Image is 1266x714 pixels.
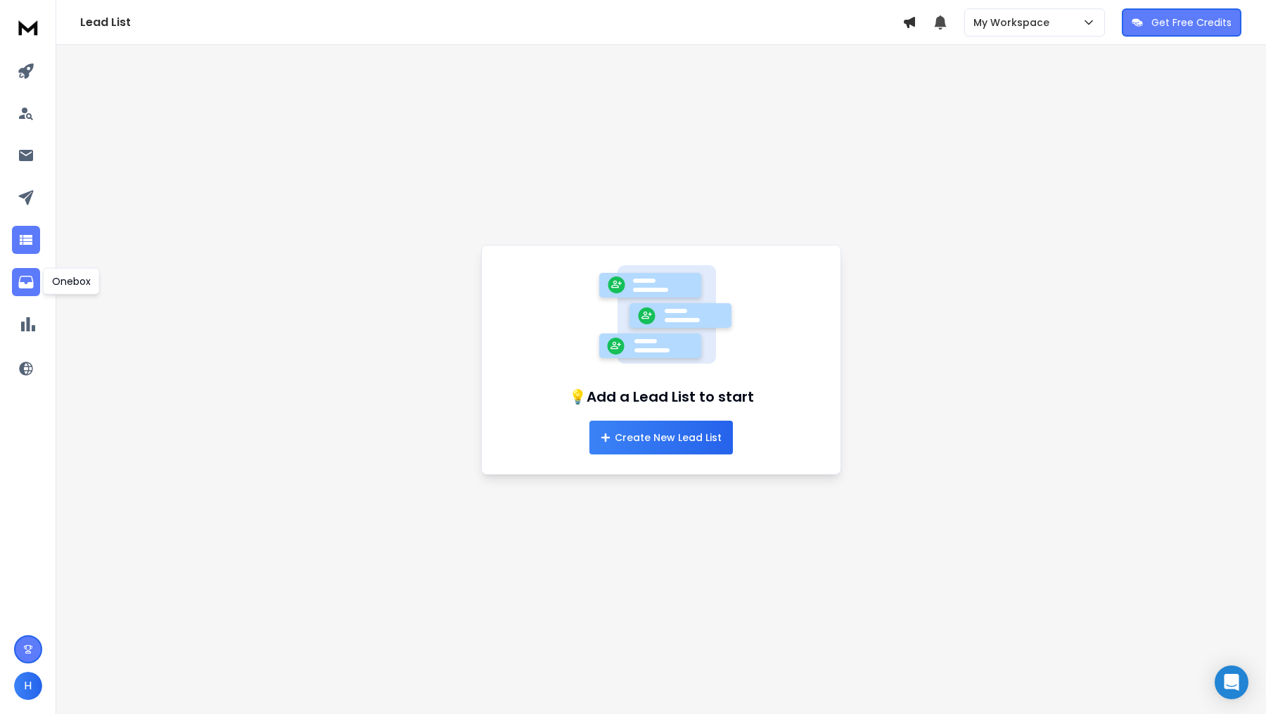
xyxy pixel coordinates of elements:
[14,14,42,40] img: logo
[1215,665,1248,699] div: Open Intercom Messenger
[1122,8,1241,37] button: Get Free Credits
[973,15,1055,30] p: My Workspace
[14,672,42,700] button: H
[43,268,100,295] div: Onebox
[1151,15,1232,30] p: Get Free Credits
[589,421,733,454] button: Create New Lead List
[80,14,902,31] h1: Lead List
[569,387,754,407] h1: 💡Add a Lead List to start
